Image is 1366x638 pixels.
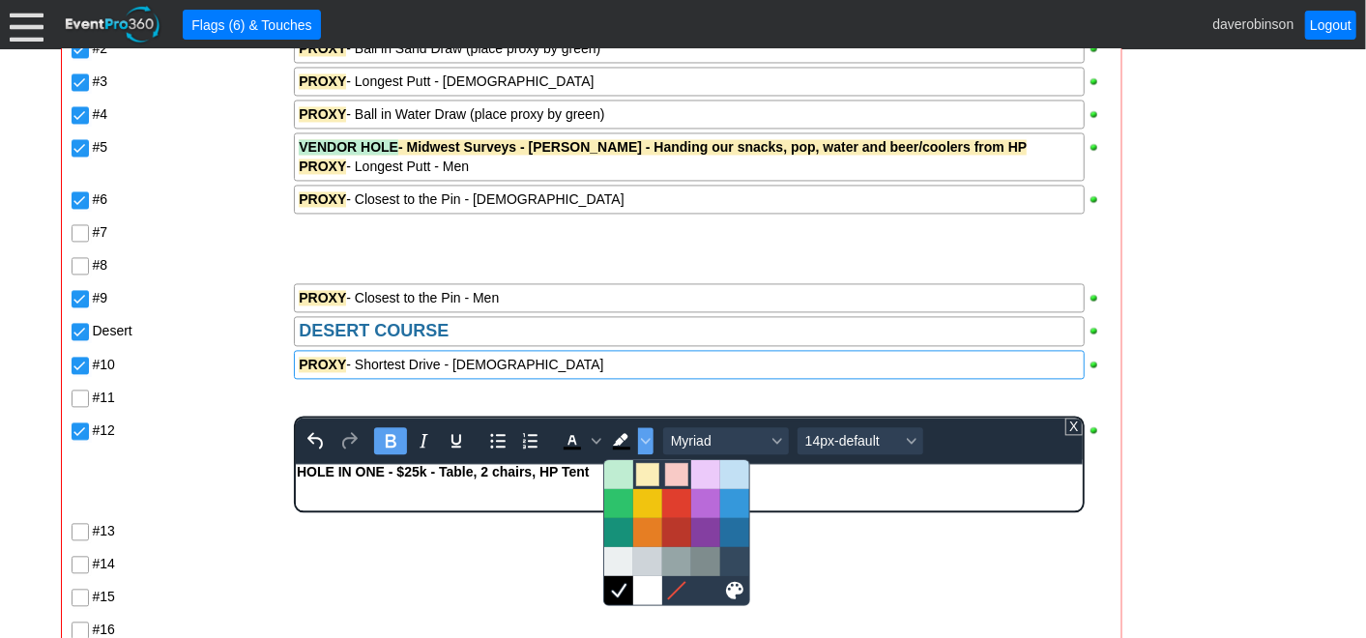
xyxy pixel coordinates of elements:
label: #10 [93,357,115,372]
button: Numbered list [514,427,547,454]
div: Dark Turquoise [604,518,633,547]
span: daverobinson [1212,15,1293,31]
label: #14 [93,556,115,571]
div: Green [604,489,633,518]
div: Show row when printing; click to hide row when printing. [1088,423,1112,437]
div: Show row when printing; click to hide row when printing. [1088,107,1112,121]
label: #3 [93,73,108,89]
div: Remove color [662,576,691,605]
div: Close editor [1065,418,1082,435]
strong: - Midwest Surveys - [PERSON_NAME] - Handing our snacks, pop, water and beer/coolers from HP [299,139,1027,155]
button: Custom color [720,576,749,605]
div: Navy Blue [720,547,749,576]
div: Medium Gray [633,547,662,576]
label: #7 [93,224,108,240]
label: #4 [93,106,108,122]
label: Desert [93,323,132,338]
strong: PROXY [299,191,346,207]
div: Show row when printing; click to hide row when printing. [1088,291,1112,304]
div: Show row when printing; click to hide row when printing. [1088,192,1112,206]
button: Font Myriad [663,427,789,454]
div: - Ball in Water Draw (place proxy by green) [299,104,1079,124]
div: Light Purple [691,460,720,489]
div: Light Gray [604,547,633,576]
div: Text color Black [556,427,604,454]
strong: PROXY [299,290,346,305]
div: Blue [720,489,749,518]
span: Flags (6) & Touches [188,15,315,35]
button: Underline [440,427,473,454]
div: Show row when printing; click to hide row when printing. [1088,140,1112,154]
span: Myriad [671,433,766,449]
div: Light Yellow [636,463,659,486]
div: - Longest Putt - Men [299,157,1079,176]
div: - Longest Putt - [DEMOGRAPHIC_DATA] [299,72,1079,91]
div: Show row when printing; click to hide row when printing. [1088,324,1112,337]
span: 14px-default [805,433,900,449]
label: #11 [93,390,115,405]
div: Black [604,576,633,605]
strong: DESERT COURSE [299,321,449,340]
div: Dark Gray [691,547,720,576]
label: #2 [93,41,108,56]
iframe: Rich Text Area [296,464,1082,510]
label: #6 [93,191,108,207]
div: White [633,576,662,605]
a: Logout [1305,11,1356,40]
img: EventPro360 [63,3,163,46]
label: #9 [93,290,108,305]
div: Gray [662,547,691,576]
div: Light Red [665,463,688,486]
strong: PROXY [299,357,346,372]
div: Purple [691,489,720,518]
label: #12 [93,422,115,438]
div: Show row when printing; click to hide row when printing. [1088,74,1112,88]
div: Show row when printing; click to hide row when printing. [1088,42,1112,55]
strong: PROXY [299,73,346,89]
div: Orange [633,518,662,547]
button: Undo [300,427,333,454]
div: Yellow [633,489,662,518]
label: #8 [93,257,108,273]
div: Dark Red [662,518,691,547]
div: Dark Blue [720,518,749,547]
strong: PROXY [299,106,346,122]
div: Dark Purple [691,518,720,547]
div: Red [662,489,691,518]
div: Show row when printing; click to hide row when printing. [1088,358,1112,371]
label: #16 [93,622,115,637]
div: - Closest to the Pin - [DEMOGRAPHIC_DATA] [299,189,1079,209]
label: #13 [93,523,115,538]
strong: PROXY [299,159,346,174]
label: #15 [93,589,115,604]
button: Bullet list [481,427,514,454]
div: - Closest to the Pin - Men [299,288,1079,307]
button: Italic [407,427,440,454]
span: VENDOR HOLE [299,139,398,155]
div: Menu: Click or 'Crtl+M' to toggle menu open/close [10,8,44,42]
button: Font size 14px-default [798,427,923,454]
div: - Shortest Drive - [DEMOGRAPHIC_DATA] [299,355,1079,374]
div: - Ball in Sand Draw (place proxy by green) [299,39,1079,58]
div: Background color Black [605,427,654,454]
div: Light Blue [720,460,749,489]
strong: PROXY [299,41,346,56]
label: #5 [93,139,108,155]
button: Redo [333,427,365,454]
div: Light Green [604,460,633,489]
button: Bold [374,427,407,454]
